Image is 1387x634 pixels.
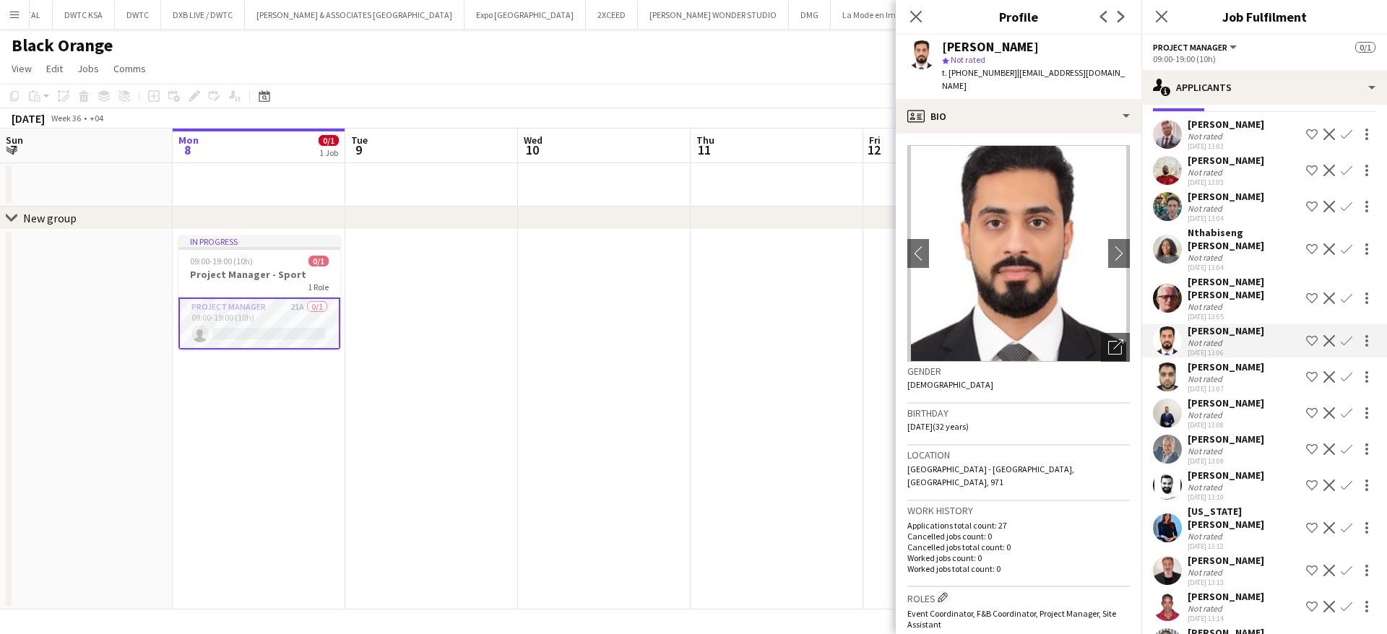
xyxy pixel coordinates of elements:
div: [PERSON_NAME] [1188,324,1264,337]
a: View [6,59,38,78]
span: 9 [349,142,368,158]
h3: Project Manager - Sport [178,268,340,281]
div: [PERSON_NAME] [1188,396,1264,409]
span: 0/1 [1355,42,1375,53]
img: Crew avatar or photo [907,145,1130,362]
h3: Work history [907,504,1130,517]
button: DWTC KSA [53,1,115,29]
div: [PERSON_NAME] [1188,190,1264,203]
span: 11 [694,142,714,158]
span: Thu [696,134,714,147]
a: Comms [108,59,152,78]
span: | [EMAIL_ADDRESS][DOMAIN_NAME] [942,67,1125,91]
div: [DATE] 13:08 [1188,420,1264,430]
div: Not rated [1188,373,1225,384]
span: Comms [113,62,146,75]
span: Project Manager [1153,42,1227,53]
div: Not rated [1188,603,1225,614]
div: [PERSON_NAME] [1188,590,1264,603]
div: [DATE] 13:06 [1188,348,1264,357]
div: [PERSON_NAME] [1188,554,1264,567]
button: DWTC [115,1,161,29]
div: Not rated [1188,409,1225,420]
div: [PERSON_NAME] [PERSON_NAME] [1188,275,1300,301]
span: 1 Role [308,282,329,292]
div: 09:00-19:00 (10h) [1153,53,1375,64]
div: [DATE] 13:05 [1188,312,1300,321]
span: Fri [869,134,881,147]
div: [DATE] [12,111,45,126]
div: [PERSON_NAME] [1188,360,1264,373]
div: Not rated [1188,482,1225,492]
span: 0/1 [319,135,339,146]
span: Week 36 [48,113,84,123]
h3: Job Fulfilment [1141,7,1387,26]
a: Edit [40,59,69,78]
span: Mon [178,134,199,147]
span: Not rated [951,54,985,65]
div: In progress [178,235,340,247]
span: Tue [351,134,368,147]
h1: Black Orange [12,35,113,56]
span: [DATE] (32 years) [907,421,969,432]
div: [US_STATE][PERSON_NAME] [1188,505,1300,531]
div: Open photos pop-in [1101,333,1130,362]
div: [DATE] 13:12 [1188,542,1300,551]
div: Applicants [1141,70,1387,105]
div: Nthabiseng [PERSON_NAME] [1188,226,1300,252]
span: 8 [176,142,199,158]
div: [DATE] 13:14 [1188,614,1264,623]
h3: Gender [907,365,1130,378]
button: DMG [789,1,831,29]
div: [PERSON_NAME] [1188,433,1264,446]
h3: Location [907,448,1130,461]
div: Not rated [1188,567,1225,578]
div: [DATE] 13:09 [1188,456,1264,466]
div: [DATE] 13:10 [1188,492,1264,502]
a: Jobs [72,59,105,78]
div: [DATE] 13:02 [1188,142,1264,151]
div: [PERSON_NAME] [1188,154,1264,167]
span: 7 [4,142,23,158]
div: 1 Job [319,147,338,158]
div: Not rated [1188,337,1225,348]
button: [PERSON_NAME] & ASSOCIATES [GEOGRAPHIC_DATA] [245,1,465,29]
p: Cancelled jobs count: 0 [907,531,1130,542]
app-card-role: Project Manager21A0/109:00-19:00 (10h) [178,298,340,349]
span: 10 [522,142,543,158]
span: [GEOGRAPHIC_DATA] - [GEOGRAPHIC_DATA], [GEOGRAPHIC_DATA], 971 [907,464,1074,487]
div: Not rated [1188,131,1225,142]
div: Not rated [1188,301,1225,312]
div: [PERSON_NAME] [1188,469,1264,482]
div: [PERSON_NAME] [942,40,1039,53]
div: Not rated [1188,252,1225,263]
p: Applications total count: 27 [907,520,1130,531]
div: +04 [90,113,103,123]
p: Worked jobs count: 0 [907,552,1130,563]
span: t. [PHONE_NUMBER] [942,67,1017,78]
div: Not rated [1188,531,1225,542]
p: Cancelled jobs total count: 0 [907,542,1130,552]
span: View [12,62,32,75]
span: Jobs [77,62,99,75]
span: Sun [6,134,23,147]
div: [PERSON_NAME] [1188,118,1264,131]
span: 09:00-19:00 (10h) [190,256,253,266]
button: Expo [GEOGRAPHIC_DATA] [465,1,586,29]
div: Not rated [1188,203,1225,214]
button: [PERSON_NAME] WONDER STUDIO [638,1,789,29]
h3: Birthday [907,407,1130,420]
h3: Roles [907,590,1130,605]
div: [DATE] 13:07 [1188,384,1264,394]
span: [DEMOGRAPHIC_DATA] [907,379,993,390]
button: La Mode en Images [831,1,925,29]
div: Not rated [1188,167,1225,178]
p: Worked jobs total count: 0 [907,563,1130,574]
div: [DATE] 13:03 [1188,178,1264,187]
span: 12 [867,142,881,158]
app-job-card: In progress09:00-19:00 (10h)0/1Project Manager - Sport1 RoleProject Manager21A0/109:00-19:00 (10h) [178,235,340,349]
button: Project Manager [1153,42,1239,53]
div: New group [23,211,77,225]
span: Event Coordinator, F&B Coordinator, Project Manager, Site Assistant [907,608,1116,630]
